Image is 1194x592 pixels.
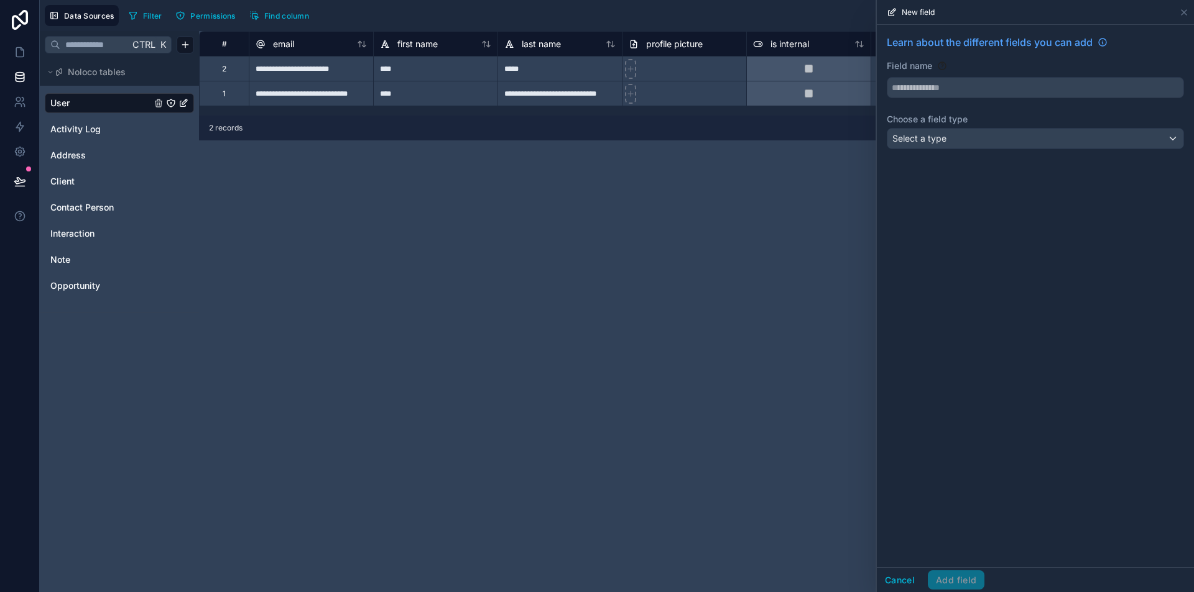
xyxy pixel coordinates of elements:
[124,6,167,25] button: Filter
[50,280,151,292] a: Opportunity
[45,198,194,217] div: Contact Person
[887,60,932,72] label: Field name
[892,133,946,143] span: Select a type
[45,63,187,81] button: Noloco tables
[50,97,70,109] span: User
[50,253,70,266] span: Note
[143,11,162,20] span: Filter
[50,280,100,292] span: Opportunity
[887,128,1184,149] button: Select a type
[50,175,151,188] a: Client
[50,201,151,214] a: Contact Person
[50,97,151,109] a: User
[273,38,294,50] span: email
[50,201,114,214] span: Contact Person
[50,227,151,240] a: Interaction
[222,64,226,74] div: 2
[397,38,438,50] span: first name
[209,123,243,133] span: 2 records
[50,123,151,135] a: Activity Log
[64,11,114,20] span: Data Sources
[45,171,194,191] div: Client
[50,253,151,266] a: Note
[887,35,1093,50] span: Learn about the different fields you can add
[877,570,923,590] button: Cancel
[646,38,703,50] span: profile picture
[902,7,935,17] span: New field
[209,39,239,48] div: #
[45,250,194,270] div: Note
[68,66,126,78] span: Noloco tables
[45,93,194,113] div: User
[223,89,226,99] div: 1
[50,149,86,162] span: Address
[171,6,239,25] button: Permissions
[887,35,1108,50] a: Learn about the different fields you can add
[264,11,309,20] span: Find column
[45,145,194,165] div: Address
[45,276,194,296] div: Opportunity
[50,123,101,135] span: Activity Log
[522,38,561,50] span: last name
[887,113,1184,125] label: Choose a field type
[159,40,167,49] span: K
[50,227,95,240] span: Interaction
[245,6,313,25] button: Find column
[50,149,151,162] a: Address
[131,37,157,52] span: Ctrl
[45,119,194,139] div: Activity Log
[45,5,119,26] button: Data Sources
[190,11,235,20] span: Permissions
[171,6,244,25] a: Permissions
[771,38,809,50] span: is internal
[45,224,194,244] div: Interaction
[50,175,75,188] span: Client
